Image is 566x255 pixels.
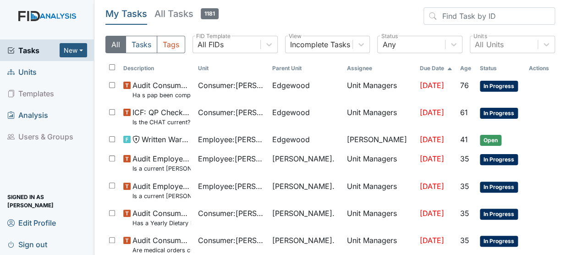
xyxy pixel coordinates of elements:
div: Any [382,39,396,50]
span: Employee : [PERSON_NAME] [198,153,265,164]
input: Find Task by ID [423,7,555,25]
span: Consumer : [PERSON_NAME] [198,235,265,246]
div: All Units [475,39,503,50]
span: Audit Consumers Charts Has a Yearly Dietary Evaluation been completed? [132,208,190,227]
span: [DATE] [420,236,444,245]
small: Ha s pap been completed for all [DEMOGRAPHIC_DATA] over 18 or is there evidence that one is not r... [132,91,190,100]
span: Edgewood [272,107,310,118]
a: Tasks [7,45,60,56]
span: Analysis [7,108,48,122]
th: Toggle SortBy [456,61,476,76]
span: [DATE] [420,108,444,117]
td: [PERSON_NAME] [343,130,416,150]
span: 35 [460,236,469,245]
span: 35 [460,182,469,191]
div: Incomplete Tasks [290,39,350,50]
th: Toggle SortBy [120,61,194,76]
span: [PERSON_NAME]. [272,208,335,219]
div: Type filter [105,36,185,53]
span: 35 [460,209,469,218]
th: Toggle SortBy [269,61,343,76]
span: Open [480,135,501,146]
span: Written Warning [142,134,190,145]
span: [DATE] [420,209,444,218]
span: In Progress [480,108,518,119]
span: 1181 [201,8,219,19]
span: Audit Consumers Charts Are medical orders current (ninety days)? [132,235,190,255]
button: All [105,36,126,53]
span: [PERSON_NAME]. [272,235,335,246]
span: Employee : [PERSON_NAME] [198,181,265,192]
td: Unit Managers [343,76,416,103]
span: Consumer : [PERSON_NAME] [198,208,265,219]
span: [PERSON_NAME]. [272,181,335,192]
span: Audit Consumers Charts Ha s pap been completed for all females over 18 or is there evidence that ... [132,80,190,100]
h5: My Tasks [105,7,147,20]
span: Edgewood [272,80,310,91]
span: [DATE] [420,81,444,90]
th: Toggle SortBy [194,61,269,76]
span: Consumer : [PERSON_NAME] [198,80,265,91]
span: 76 [460,81,468,90]
span: In Progress [480,81,518,92]
span: In Progress [480,236,518,247]
span: [DATE] [420,182,444,191]
span: 61 [460,108,467,117]
div: All FIDs [198,39,224,50]
button: New [60,43,87,57]
button: Tags [157,36,185,53]
span: Edit Profile [7,216,56,230]
th: Actions [525,61,555,76]
span: ICF: QP Checklist Is the CHAT current? (document the date in the comment section) [132,107,190,127]
span: Edgewood [272,134,310,145]
td: Unit Managers [343,150,416,177]
span: In Progress [480,209,518,220]
span: [DATE] [420,154,444,163]
small: Is a current [PERSON_NAME] Training certificate found in the file (1 year)? [132,192,190,200]
span: Audit Employees Is a current MANDT Training certificate found in the file (1 year)? [132,181,190,200]
h5: All Tasks [154,7,219,20]
span: [DATE] [420,135,444,144]
small: Are medical orders current (ninety days)? [132,246,190,255]
td: Unit Managers [343,204,416,231]
span: Units [7,65,37,79]
th: Toggle SortBy [476,61,525,76]
span: 41 [460,135,467,144]
small: Is the CHAT current? (document the date in the comment section) [132,118,190,127]
span: In Progress [480,154,518,165]
span: Audit Employees Is a current MANDT Training certificate found in the file (1 year)? [132,153,190,173]
span: Consumer : [PERSON_NAME] [198,107,265,118]
span: 35 [460,154,469,163]
span: In Progress [480,182,518,193]
span: Sign out [7,237,47,251]
small: Has a Yearly Dietary Evaluation been completed? [132,219,190,227]
th: Toggle SortBy [416,61,456,76]
span: Signed in as [PERSON_NAME] [7,194,87,208]
button: Tasks [126,36,157,53]
th: Assignee [343,61,416,76]
small: Is a current [PERSON_NAME] Training certificate found in the file (1 year)? [132,164,190,173]
td: Unit Managers [343,177,416,204]
input: Toggle All Rows Selected [109,64,115,70]
td: Unit Managers [343,103,416,130]
span: [PERSON_NAME]. [272,153,335,164]
span: Employee : [PERSON_NAME] [198,134,265,145]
